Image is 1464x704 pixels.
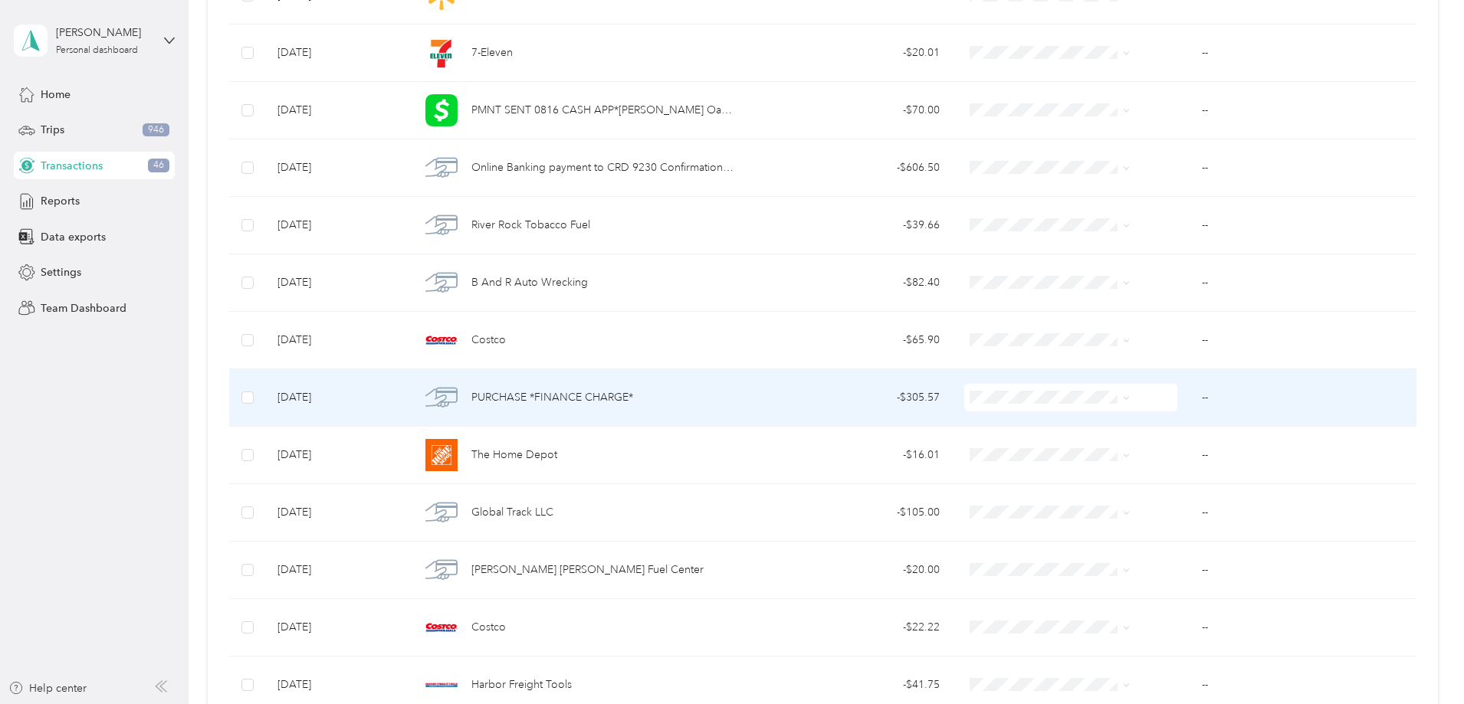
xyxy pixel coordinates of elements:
[425,209,458,241] img: River Rock Tobacco Fuel
[471,447,557,463] span: The Home Depot
[265,82,408,139] td: [DATE]
[471,562,704,578] span: [PERSON_NAME] [PERSON_NAME] Fuel Center
[760,619,940,636] div: - $22.22
[1190,82,1416,139] td: --
[425,152,458,184] img: Online Banking payment to CRD 9230 Confirmation# XXXXX46739
[425,439,458,471] img: The Home Depot
[471,102,736,119] span: PMNT SENT 0816 CASH APP*[PERSON_NAME] Oakland [GEOGRAPHIC_DATA] XXXXX6522XXXXXXXXXX6972 CKCD 4829...
[143,123,169,137] span: 946
[425,669,458,701] img: Harbor Freight Tools
[148,159,169,172] span: 46
[1190,542,1416,599] td: --
[471,504,553,521] span: Global Track LLC
[760,562,940,578] div: - $20.00
[1190,484,1416,542] td: --
[41,229,106,245] span: Data exports
[471,44,513,61] span: 7-Eleven
[1190,139,1416,197] td: --
[41,193,80,209] span: Reports
[471,389,633,406] span: PURCHASE *FINANCE CHARGE*
[265,197,408,254] td: [DATE]
[265,542,408,599] td: [DATE]
[471,332,506,349] span: Costco
[1378,618,1464,704] iframe: Everlance-gr Chat Button Frame
[425,554,458,586] img: Fred Meyer Fuel Center
[265,254,408,312] td: [DATE]
[1190,25,1416,82] td: --
[760,504,940,521] div: - $105.00
[760,274,940,291] div: - $82.40
[760,676,940,693] div: - $41.75
[760,44,940,61] div: - $20.01
[41,300,126,316] span: Team Dashboard
[471,159,736,176] span: Online Banking payment to CRD 9230 Confirmation# XXXXX46739
[1190,312,1416,369] td: --
[471,619,506,636] span: Costco
[265,427,408,484] td: [DATE]
[8,680,87,696] button: Help center
[425,94,458,126] img: PMNT SENT 0816 CASH APP*ZACH DAHL Oakland CA XXXXX6522XXXXXXXXXX6972 CKCD 4829 XXXXXXXXXX642658
[760,102,940,119] div: - $70.00
[41,264,81,280] span: Settings
[265,139,408,197] td: [DATE]
[56,46,138,55] div: Personal dashboard
[760,389,940,406] div: - $305.57
[265,484,408,542] td: [DATE]
[265,25,408,82] td: [DATE]
[425,324,458,356] img: Costco
[760,332,940,349] div: - $65.90
[425,611,458,643] img: Costco
[425,37,458,69] img: 7-Eleven
[471,676,572,693] span: Harbor Freight Tools
[265,599,408,657] td: [DATE]
[265,312,408,369] td: [DATE]
[760,217,940,234] div: - $39.66
[1190,599,1416,657] td: --
[425,267,458,299] img: B And R Auto Wrecking
[1190,427,1416,484] td: --
[471,274,588,291] span: B And R Auto Wrecking
[41,122,64,138] span: Trips
[41,158,103,174] span: Transactions
[56,25,152,41] div: [PERSON_NAME]
[425,381,458,414] img: PURCHASE *FINANCE CHARGE*
[1190,254,1416,312] td: --
[1190,369,1416,427] td: --
[265,369,408,427] td: [DATE]
[760,159,940,176] div: - $606.50
[1190,197,1416,254] td: --
[760,447,940,463] div: - $16.01
[41,87,71,103] span: Home
[471,217,590,234] span: River Rock Tobacco Fuel
[425,496,458,529] img: Global Track LLC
